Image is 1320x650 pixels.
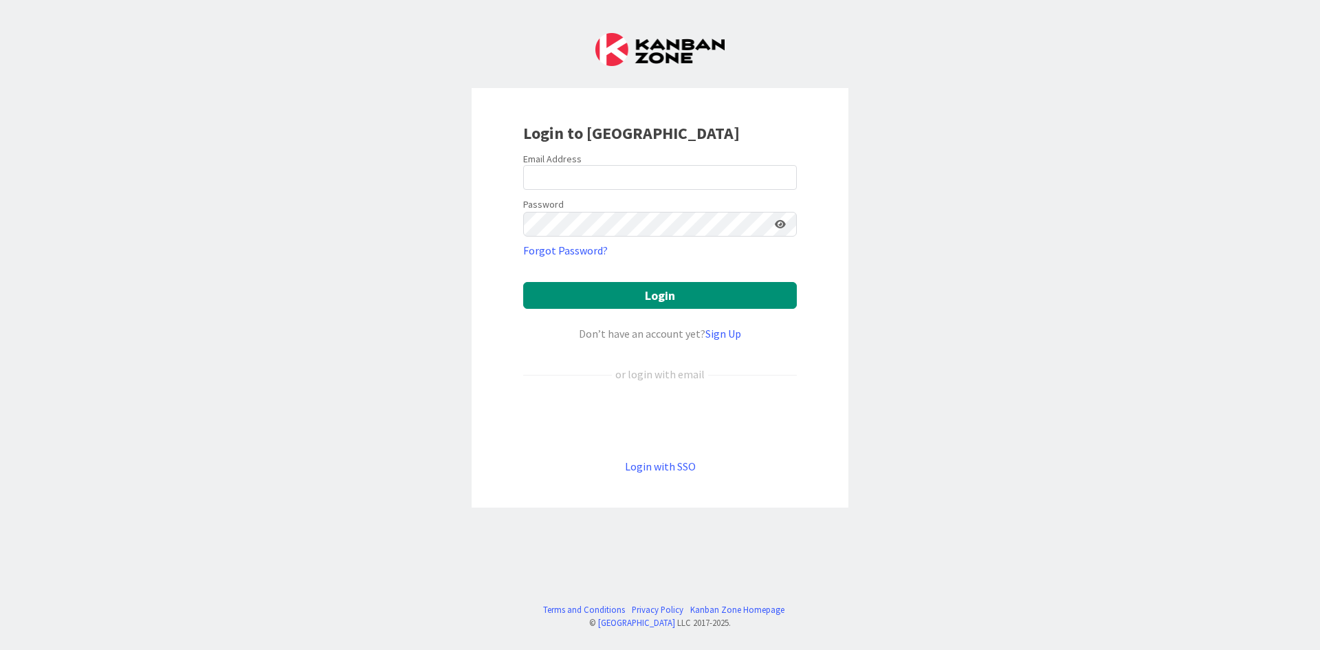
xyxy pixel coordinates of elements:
[516,405,804,435] iframe: Sign in with Google Button
[523,325,797,342] div: Don’t have an account yet?
[595,33,725,66] img: Kanban Zone
[523,122,740,144] b: Login to [GEOGRAPHIC_DATA]
[536,616,784,629] div: © LLC 2017- 2025 .
[598,617,675,628] a: [GEOGRAPHIC_DATA]
[523,153,582,165] label: Email Address
[625,459,696,473] a: Login with SSO
[523,197,564,212] label: Password
[705,327,741,340] a: Sign Up
[523,242,608,259] a: Forgot Password?
[543,603,625,616] a: Terms and Conditions
[612,366,708,382] div: or login with email
[523,282,797,309] button: Login
[632,603,683,616] a: Privacy Policy
[690,603,784,616] a: Kanban Zone Homepage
